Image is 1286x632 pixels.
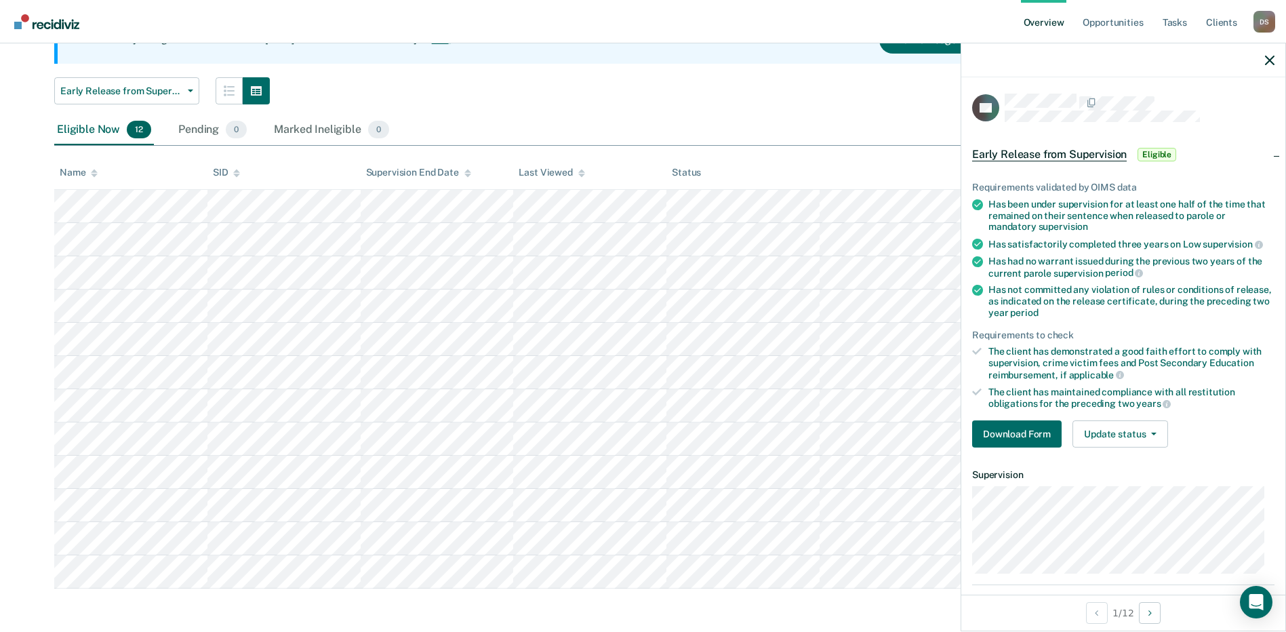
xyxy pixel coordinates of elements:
[1253,11,1275,33] div: D S
[1253,11,1275,33] button: Profile dropdown button
[988,199,1274,233] div: Has been under supervision for at least one half of the time that remained on their sentence when...
[972,469,1274,481] dt: Supervision
[972,330,1274,341] div: Requirements to check
[961,595,1285,631] div: 1 / 12
[1138,148,1176,161] span: Eligible
[972,420,1062,448] button: Download Form
[1139,602,1161,624] button: Next Opportunity
[1240,586,1272,618] div: Open Intercom Messenger
[213,167,241,178] div: SID
[988,284,1274,318] div: Has not committed any violation of rules or conditions of release, as indicated on the release ce...
[1203,239,1262,250] span: supervision
[988,256,1274,279] div: Has had no warrant issued during the previous two years of the current parole supervision
[1105,267,1143,278] span: period
[519,167,584,178] div: Last Viewed
[1136,398,1171,409] span: years
[271,115,392,145] div: Marked Ineligible
[972,420,1067,448] a: Navigate to form link
[54,115,154,145] div: Eligible Now
[14,14,79,29] img: Recidiviz
[366,167,471,178] div: Supervision End Date
[972,182,1274,193] div: Requirements validated by OIMS data
[988,387,1274,410] div: The client has maintained compliance with all restitution obligations for the preceding two
[176,115,249,145] div: Pending
[988,238,1274,250] div: Has satisfactorily completed three years on Low
[1072,420,1168,448] button: Update status
[672,167,701,178] div: Status
[972,148,1127,161] span: Early Release from Supervision
[60,167,98,178] div: Name
[1069,370,1124,380] span: applicable
[127,121,151,138] span: 12
[961,133,1285,176] div: Early Release from SupervisionEligible
[368,121,389,138] span: 0
[226,121,247,138] span: 0
[1039,221,1088,232] span: supervision
[60,85,182,97] span: Early Release from Supervision
[1010,307,1038,318] span: period
[988,346,1274,380] div: The client has demonstrated a good faith effort to comply with supervision, crime victim fees and...
[1086,602,1108,624] button: Previous Opportunity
